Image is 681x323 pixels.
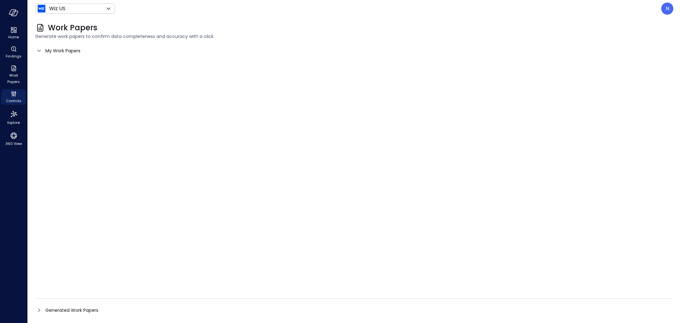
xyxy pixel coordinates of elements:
[49,5,65,12] p: Wiz US
[7,119,20,126] span: Explore
[6,98,21,104] span: Controls
[661,3,673,15] div: Noa Turgeman
[4,72,23,85] span: Work Papers
[1,130,26,147] div: 360 View
[1,109,26,126] div: Explore
[35,33,673,40] span: Generate work papers to confirm data completeness and accuracy with a click
[1,89,26,105] div: Controls
[1,26,26,41] div: Home
[38,5,45,12] img: Icon
[45,47,80,54] span: My Work Papers
[48,23,97,33] span: Work Papers
[1,45,26,60] div: Findings
[666,5,669,12] p: N
[6,53,21,59] span: Findings
[1,64,26,86] div: Work Papers
[8,34,19,40] span: Home
[45,307,98,314] span: Generated Work Papers
[5,140,22,147] span: 360 View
